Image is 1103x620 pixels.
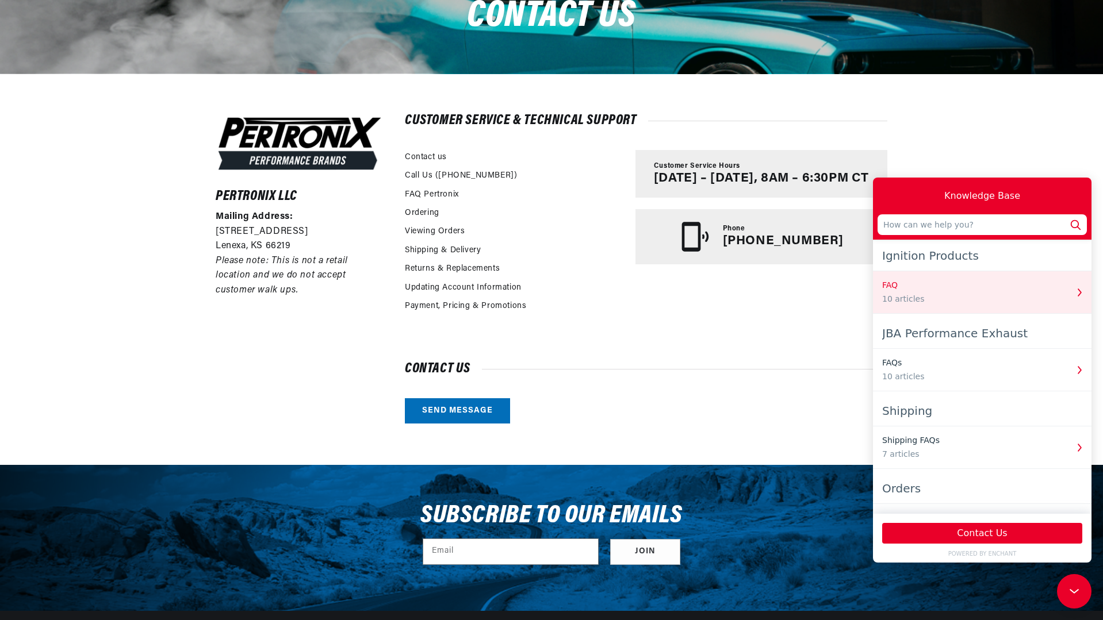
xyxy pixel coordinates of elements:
[216,191,384,202] h6: Pertronix LLC
[9,301,209,321] div: Orders
[216,256,348,295] em: Please note: This is not a retail location and we do not accept customer walk ups.
[9,102,194,114] div: FAQ
[405,263,500,275] a: Returns & Replacements
[71,11,147,25] div: Knowledge Base
[9,257,194,269] div: Shipping FAQs
[420,505,683,527] h3: Subscribe to our emails
[405,244,481,257] a: Shipping & Delivery
[216,225,384,240] p: [STREET_ADDRESS]
[405,151,447,164] a: Contact us
[216,212,293,221] strong: Mailing Address:
[423,539,598,564] input: Email
[9,68,209,88] div: Ignition Products
[405,282,522,294] a: Updating Account Information
[654,171,869,186] p: [DATE] – [DATE], 8AM – 6:30PM CT
[405,115,887,126] h2: Customer Service & Technical Support
[405,188,459,201] a: FAQ Pertronix
[9,145,209,166] div: JBA Performance Exhaust
[405,207,439,219] a: Ordering
[654,161,740,171] span: Customer Service Hours
[635,209,887,264] a: Phone [PHONE_NUMBER]
[405,170,517,182] a: Call Us ([PHONE_NUMBER])
[9,115,194,128] div: 10 articles
[216,239,384,254] p: Lenexa, KS 66219
[9,334,194,346] div: Orders FAQ
[723,234,844,249] p: [PHONE_NUMBER]
[9,223,209,244] div: Shipping
[405,398,510,424] a: Send message
[405,363,887,375] h2: Contact us
[9,179,194,191] div: FAQs
[405,225,465,238] a: Viewing Orders
[9,193,194,205] div: 10 articles
[723,224,745,234] span: Phone
[405,300,526,313] a: Payment, Pricing & Promotions
[9,271,194,283] div: 7 articles
[9,345,209,366] button: Contact Us
[5,37,214,57] input: How can we help you?
[5,372,214,380] a: POWERED BY ENCHANT
[610,539,680,565] button: Subscribe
